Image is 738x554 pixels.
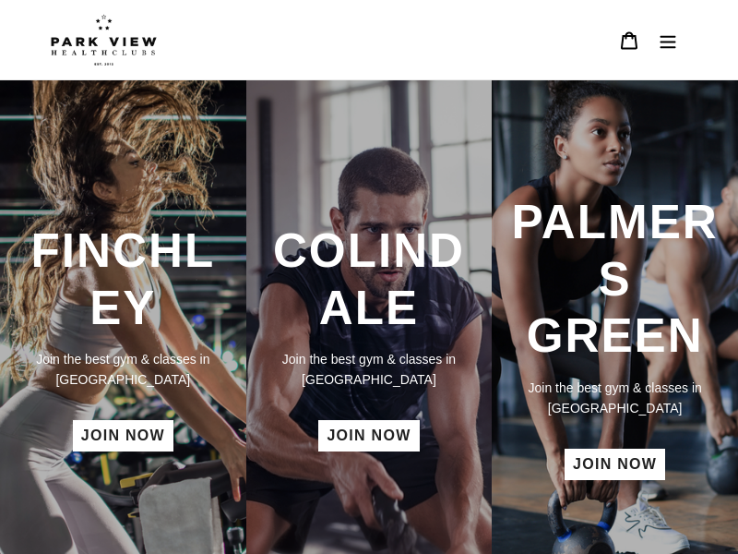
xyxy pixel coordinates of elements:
p: Join the best gym & classes in [GEOGRAPHIC_DATA] [265,349,474,390]
h3: FINCHLEY [18,223,228,336]
a: JOIN NOW: Palmers Green Membership [565,449,665,480]
p: Join the best gym & classes in [GEOGRAPHIC_DATA] [510,378,720,418]
p: Join the best gym & classes in [GEOGRAPHIC_DATA] [18,349,228,390]
h3: COLINDALE [265,223,474,336]
button: Menu [649,19,687,60]
h3: PALMERS GREEN [510,194,720,364]
img: Park view health clubs is a gym near you. [51,14,157,66]
a: JOIN NOW: Finchley Membership [73,420,173,452]
a: JOIN NOW: Colindale Membership [318,420,419,452]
